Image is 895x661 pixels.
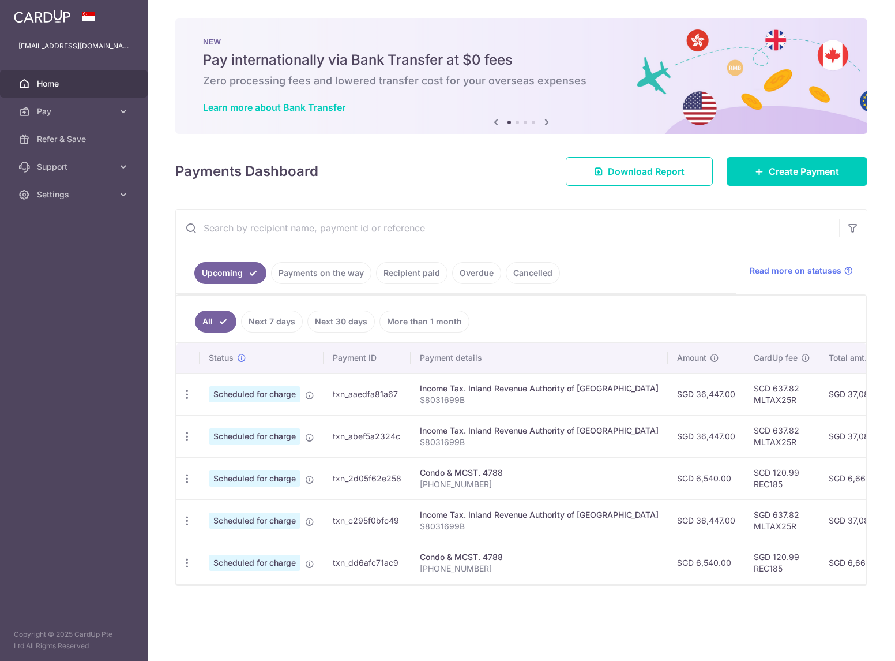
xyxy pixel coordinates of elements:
[37,106,113,117] span: Pay
[452,262,501,284] a: Overdue
[18,40,129,52] p: [EMAIL_ADDRESS][DOMAIN_NAME]
[271,262,371,284] a: Payments on the way
[307,311,375,333] a: Next 30 days
[176,210,839,247] input: Search by recipient name, payment id or reference
[668,499,744,542] td: SGD 36,447.00
[744,542,819,584] td: SGD 120.99 REC185
[209,352,234,364] span: Status
[420,394,659,406] p: S8031699B
[209,555,300,571] span: Scheduled for charge
[677,352,706,364] span: Amount
[241,311,303,333] a: Next 7 days
[744,499,819,542] td: SGD 637.82 MLTAX25R
[668,542,744,584] td: SGD 6,540.00
[411,343,668,373] th: Payment details
[566,157,713,186] a: Download Report
[203,102,345,113] a: Learn more about Bank Transfer
[209,513,300,529] span: Scheduled for charge
[324,499,411,542] td: txn_c295f0bfc49
[203,51,840,69] h5: Pay internationally via Bank Transfer at $0 fees
[14,9,70,23] img: CardUp
[420,509,659,521] div: Income Tax. Inland Revenue Authority of [GEOGRAPHIC_DATA]
[744,415,819,457] td: SGD 637.82 MLTAX25R
[37,78,113,89] span: Home
[324,373,411,415] td: txn_aaedfa81a67
[420,563,659,574] p: [PHONE_NUMBER]
[194,262,266,284] a: Upcoming
[727,157,867,186] a: Create Payment
[769,165,839,178] span: Create Payment
[324,343,411,373] th: Payment ID
[324,542,411,584] td: txn_dd6afc71ac9
[379,311,469,333] a: More than 1 month
[37,189,113,200] span: Settings
[744,373,819,415] td: SGD 637.82 MLTAX25R
[420,383,659,394] div: Income Tax. Inland Revenue Authority of [GEOGRAPHIC_DATA]
[420,467,659,479] div: Condo & MCST. 4788
[324,457,411,499] td: txn_2d05f62e258
[420,425,659,436] div: Income Tax. Inland Revenue Authority of [GEOGRAPHIC_DATA]
[37,161,113,173] span: Support
[668,373,744,415] td: SGD 36,447.00
[420,479,659,490] p: [PHONE_NUMBER]
[750,265,853,277] a: Read more on statuses
[175,18,867,134] img: Bank transfer banner
[668,457,744,499] td: SGD 6,540.00
[376,262,447,284] a: Recipient paid
[506,262,560,284] a: Cancelled
[203,37,840,46] p: NEW
[209,428,300,445] span: Scheduled for charge
[754,352,798,364] span: CardUp fee
[420,521,659,532] p: S8031699B
[175,161,318,182] h4: Payments Dashboard
[209,386,300,402] span: Scheduled for charge
[608,165,685,178] span: Download Report
[744,457,819,499] td: SGD 120.99 REC185
[750,265,841,277] span: Read more on statuses
[209,470,300,487] span: Scheduled for charge
[37,133,113,145] span: Refer & Save
[420,551,659,563] div: Condo & MCST. 4788
[668,415,744,457] td: SGD 36,447.00
[829,352,867,364] span: Total amt.
[324,415,411,457] td: txn_abef5a2324c
[203,74,840,88] h6: Zero processing fees and lowered transfer cost for your overseas expenses
[195,311,236,333] a: All
[420,436,659,448] p: S8031699B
